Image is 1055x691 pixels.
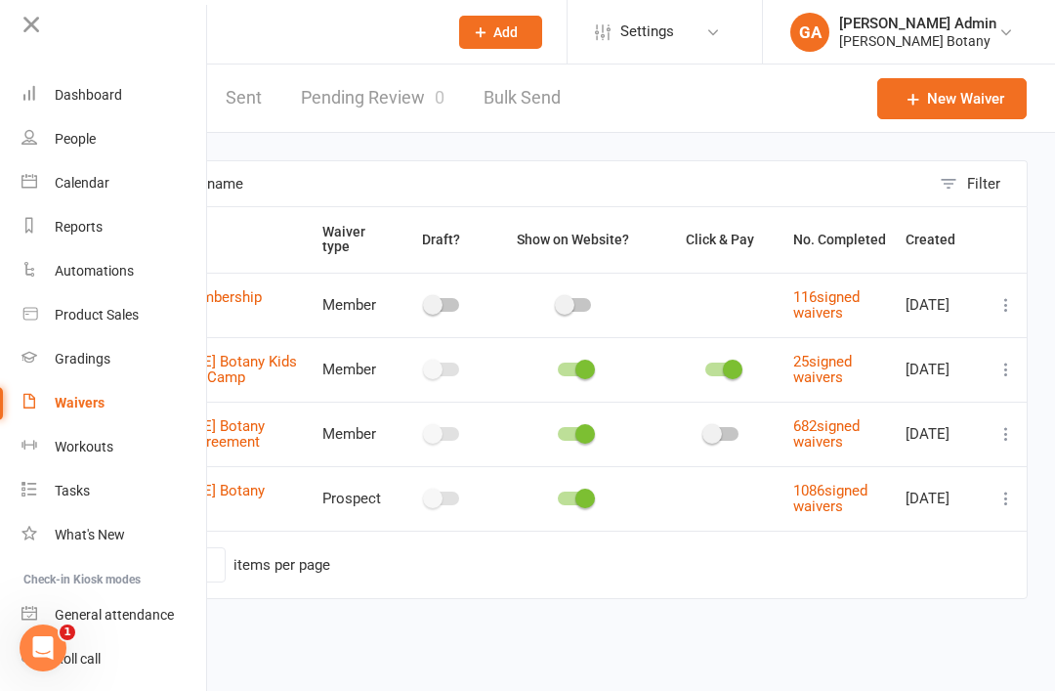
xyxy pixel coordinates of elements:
div: Gradings [55,351,110,367]
div: Automations [55,263,134,279]
a: Automations [21,249,206,293]
div: General attendance [55,607,174,623]
div: GA [790,13,829,52]
a: New Waiver [877,78,1027,119]
div: Calendar [55,175,109,191]
input: Search by name [95,161,930,206]
a: Bulk Send [484,65,561,132]
div: Tasks [55,483,90,498]
a: Waivers [21,381,206,425]
a: Sent [226,65,262,132]
span: 1 [60,625,75,640]
div: What's New [55,527,125,542]
td: [DATE] [897,402,986,466]
a: Workouts [21,425,206,469]
button: Filter [930,161,1027,206]
span: Add [493,24,518,40]
a: What's New [21,513,206,557]
div: Reports [55,219,103,235]
div: Waivers [55,395,105,410]
a: 682signed waivers [793,417,860,452]
button: Created [906,228,977,251]
span: Draft? [422,232,460,247]
iframe: Intercom live chat [20,625,66,671]
a: Product Sales [21,293,206,337]
div: Show [104,547,330,583]
button: Click & Pay [668,228,776,251]
span: Settings [620,10,674,54]
button: Show on Website? [499,228,651,251]
a: Gradings [21,337,206,381]
a: Reports [21,205,206,249]
a: 116signed waivers [793,288,860,323]
span: Click & Pay [686,232,754,247]
button: Add [459,16,542,49]
a: Calendar [21,161,206,205]
div: [PERSON_NAME] Admin [839,15,996,32]
span: 0 [435,87,444,108]
span: Created [906,232,977,247]
td: Member [314,402,396,466]
a: Pending Review0 [301,65,444,132]
td: [DATE] [897,337,986,402]
div: Workouts [55,439,113,454]
td: Member [314,337,396,402]
th: Waiver type [314,207,396,273]
a: Dashboard [21,73,206,117]
span: Show on Website? [517,232,629,247]
td: [DATE] [897,273,986,337]
td: Prospect [314,466,396,531]
a: Roll call [21,637,206,681]
th: No. Completed [784,207,897,273]
button: Draft? [404,228,482,251]
td: [DATE] [897,466,986,531]
div: Filter [967,172,1000,195]
div: People [55,131,96,147]
a: 25signed waivers [793,353,852,387]
a: Tasks [21,469,206,513]
a: People [21,117,206,161]
div: Roll call [55,651,101,667]
div: Dashboard [55,87,122,103]
td: Member [314,273,396,337]
div: items per page [233,557,330,574]
a: 1086signed waivers [793,482,867,516]
div: [PERSON_NAME] Botany [839,32,996,50]
div: Product Sales [55,307,139,323]
input: Search... [115,19,434,46]
a: General attendance kiosk mode [21,593,206,637]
